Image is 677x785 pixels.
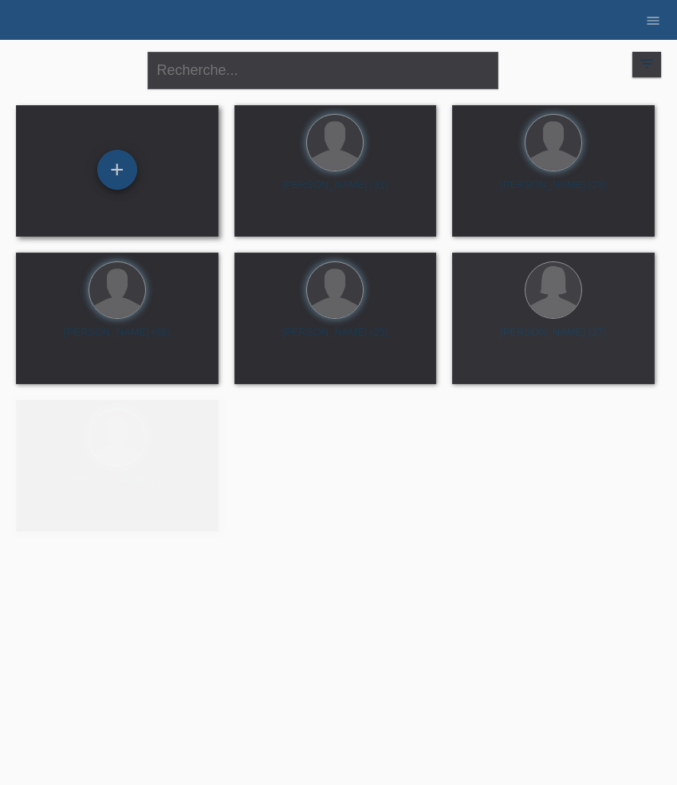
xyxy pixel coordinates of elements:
div: [PERSON_NAME] (29) [465,179,642,204]
a: menu [637,15,669,25]
div: [PERSON_NAME] (30) [29,473,206,499]
div: [PERSON_NAME] (31) [247,179,424,204]
input: Recherche... [148,52,498,89]
div: [PERSON_NAME] (25) [247,326,424,351]
i: filter_list [638,55,655,73]
div: [PERSON_NAME] (27) [465,326,642,351]
i: menu [645,13,661,29]
div: [PERSON_NAME] (66) [29,326,206,351]
div: Enregistrer le client [98,156,136,183]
